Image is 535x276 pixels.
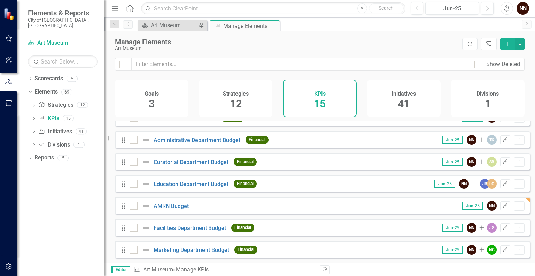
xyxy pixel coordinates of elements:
a: Scorecards [34,75,63,83]
span: Financial [231,224,254,232]
span: Jun-25 [442,136,463,144]
span: Jun-25 [434,180,455,188]
small: City of [GEOGRAPHIC_DATA], [GEOGRAPHIC_DATA] [28,17,98,29]
a: Education Department Budget [154,181,228,187]
div: Art Museum [115,46,459,51]
img: Not Defined [142,202,150,210]
a: KPIs [38,114,59,122]
a: Strategies [38,101,73,109]
span: 12 [230,98,242,110]
span: Financial [234,158,257,166]
a: Marketing Department Budget [154,247,229,253]
div: JB [480,179,490,189]
div: NC [487,245,497,255]
div: Manage Elements [115,38,459,46]
img: Not Defined [142,136,150,144]
a: Reports [34,154,54,162]
span: Search [379,5,394,11]
img: Not Defined [142,158,150,166]
img: Not Defined [142,224,150,232]
span: Financial [246,136,269,144]
div: 1 [73,142,85,148]
a: Elements [34,88,58,96]
span: 3 [149,98,155,110]
h4: Goals [145,91,159,97]
span: Jun-25 [442,158,463,166]
span: Financial [234,246,257,254]
button: Search [369,3,404,13]
div: 69 [61,89,72,95]
img: Not Defined [142,180,150,188]
span: Jun-25 [442,224,463,232]
div: NN [459,179,469,189]
span: 1 [485,98,491,110]
div: 41 [76,128,87,134]
input: Filter Elements... [131,58,470,71]
a: Divisions [38,141,70,149]
span: Elements & Reports [28,9,98,17]
a: AMRN Budget [154,203,189,209]
a: Art Museum [139,21,197,30]
div: Manage Elements [223,22,278,30]
h4: Initiatives [391,91,416,97]
img: ClearPoint Strategy [3,8,16,20]
div: Art Museum [151,21,197,30]
div: Show Deleted [486,60,520,68]
div: NN [467,245,476,255]
span: Jun-25 [462,202,483,210]
div: SB [487,157,497,167]
button: Jun-25 [425,2,479,15]
div: Jun-25 [428,5,476,13]
button: NN [517,2,529,15]
div: 15 [63,115,74,121]
div: 5 [57,155,69,161]
div: NN [487,201,497,211]
img: Not Defined [142,246,150,254]
div: JS [487,223,497,233]
a: Administrative Department Budget [154,137,240,143]
input: Search Below... [28,55,98,68]
a: Facilities Department Budget [154,225,226,231]
div: » Manage KPIs [133,266,315,274]
a: Initiatives [38,128,72,136]
span: Editor [111,266,130,273]
div: 5 [67,76,78,82]
a: Curatorial Department Budget [154,159,228,165]
div: NN [467,135,476,145]
span: Jun-25 [442,246,463,254]
h4: Strategies [223,91,249,97]
div: 12 [77,102,88,108]
input: Search ClearPoint... [141,2,405,15]
a: Art Museum [28,39,98,47]
span: 41 [398,98,410,110]
div: LG [487,179,497,189]
span: Financial [234,180,257,188]
div: NN [467,157,476,167]
a: Art Museum [143,266,173,273]
h4: KPIs [314,91,326,97]
div: TK [487,135,497,145]
h4: Divisions [476,91,499,97]
div: NN [467,223,476,233]
span: 15 [314,98,326,110]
